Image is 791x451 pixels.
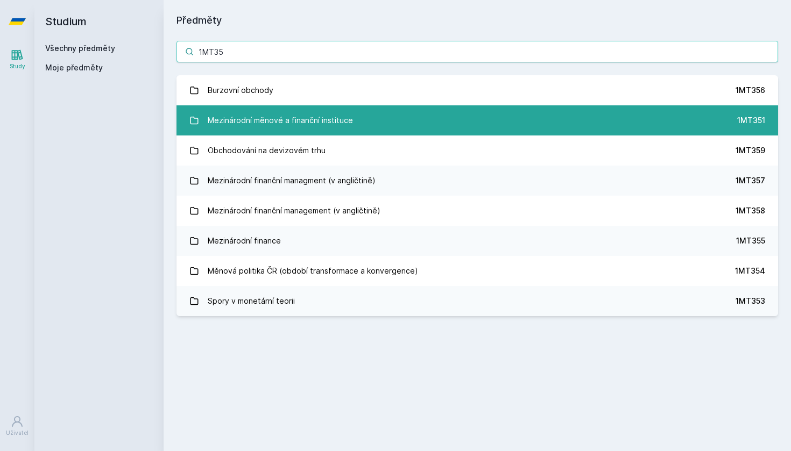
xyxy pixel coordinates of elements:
[736,145,765,156] div: 1MT359
[176,226,778,256] a: Mezinárodní finance 1MT355
[208,230,281,252] div: Mezinárodní finance
[2,410,32,442] a: Uživatel
[208,140,326,161] div: Obchodování na devizovém trhu
[736,296,765,306] div: 1MT353
[176,41,778,62] input: Název nebo ident předmětu…
[176,286,778,316] a: Spory v monetární teorii 1MT353
[45,62,103,73] span: Moje předměty
[736,235,765,246] div: 1MT355
[208,110,353,131] div: Mezinárodní měnové a finanční instituce
[736,175,765,186] div: 1MT357
[2,43,32,76] a: Study
[176,256,778,286] a: Měnová politika ČR (období transformace a konvergence) 1MT354
[6,429,29,437] div: Uživatel
[176,13,778,28] h1: Předměty
[10,62,25,70] div: Study
[736,205,765,216] div: 1MT358
[736,85,765,96] div: 1MT356
[176,75,778,105] a: Burzovní obchody 1MT356
[176,166,778,196] a: Mezinárodní finanční managment (v angličtině) 1MT357
[176,105,778,135] a: Mezinárodní měnové a finanční instituce 1MT351
[208,200,380,221] div: Mezinárodní finanční management (v angličtině)
[735,266,765,276] div: 1MT354
[176,196,778,226] a: Mezinárodní finanční management (v angličtině) 1MT358
[45,44,115,53] a: Všechny předměty
[176,135,778,166] a: Obchodování na devizovém trhu 1MT359
[208,170,376,191] div: Mezinárodní finanční managment (v angličtině)
[208,290,295,312] div: Spory v monetární teorii
[208,260,418,282] div: Měnová politika ČR (období transformace a konvergence)
[737,115,765,126] div: 1MT351
[208,80,273,101] div: Burzovní obchody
